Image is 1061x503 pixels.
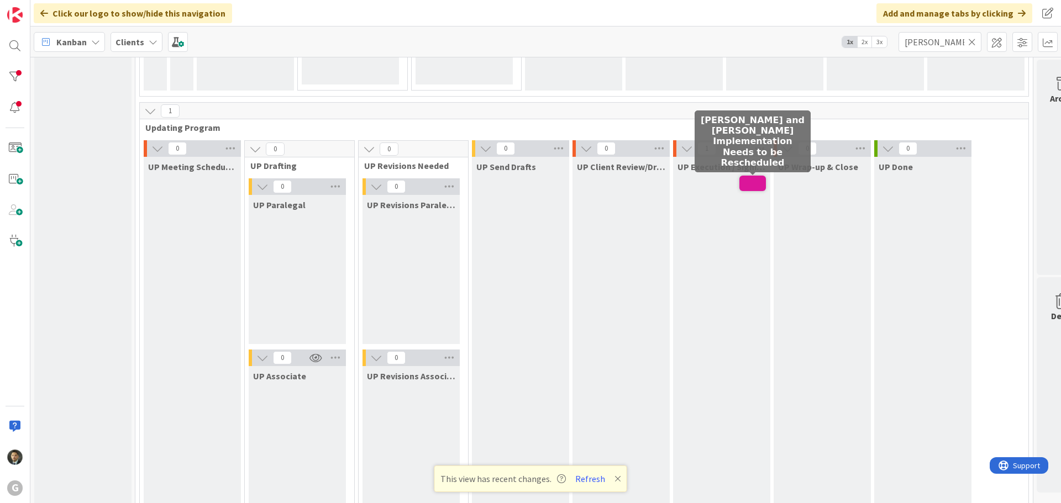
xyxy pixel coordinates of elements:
[23,2,50,15] span: Support
[842,36,857,47] span: 1x
[161,104,180,118] span: 1
[145,122,1015,133] span: Updating Program
[899,142,917,155] span: 0
[699,115,806,168] h5: [PERSON_NAME] and [PERSON_NAME] Implementation Needs to be Rescheduled
[148,161,237,172] span: UP Meeting Scheduled
[597,142,616,155] span: 0
[677,161,766,172] span: UP Execution / Signing
[273,180,292,193] span: 0
[7,480,23,496] div: G
[253,370,306,382] span: UP Associate
[250,160,340,171] span: UP Drafting
[7,7,23,23] img: Visit kanbanzone.com
[168,142,187,155] span: 0
[476,161,536,172] span: UP Send Drafts
[387,180,406,193] span: 0
[876,3,1032,23] div: Add and manage tabs by clicking
[879,161,913,172] span: UP Done
[387,351,406,364] span: 0
[380,142,398,156] span: 0
[266,142,285,156] span: 0
[899,32,981,52] input: Quick Filter...
[7,449,23,465] img: CG
[273,351,292,364] span: 0
[367,199,455,210] span: UP Revisions Paralegal
[872,36,887,47] span: 3x
[253,199,306,210] span: UP Paralegal
[857,36,872,47] span: 2x
[571,472,609,486] button: Refresh
[367,370,455,382] span: UP Revisions Associate
[440,472,566,485] span: This view has recent changes.
[115,36,144,47] b: Clients
[34,3,232,23] div: Click our logo to show/hide this navigation
[364,160,454,171] span: UP Revisions Needed
[778,161,858,172] span: UP Wrap-up & Close
[577,161,665,172] span: UP Client Review/Draft Review Meeting
[496,142,515,155] span: 0
[56,35,87,49] span: Kanban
